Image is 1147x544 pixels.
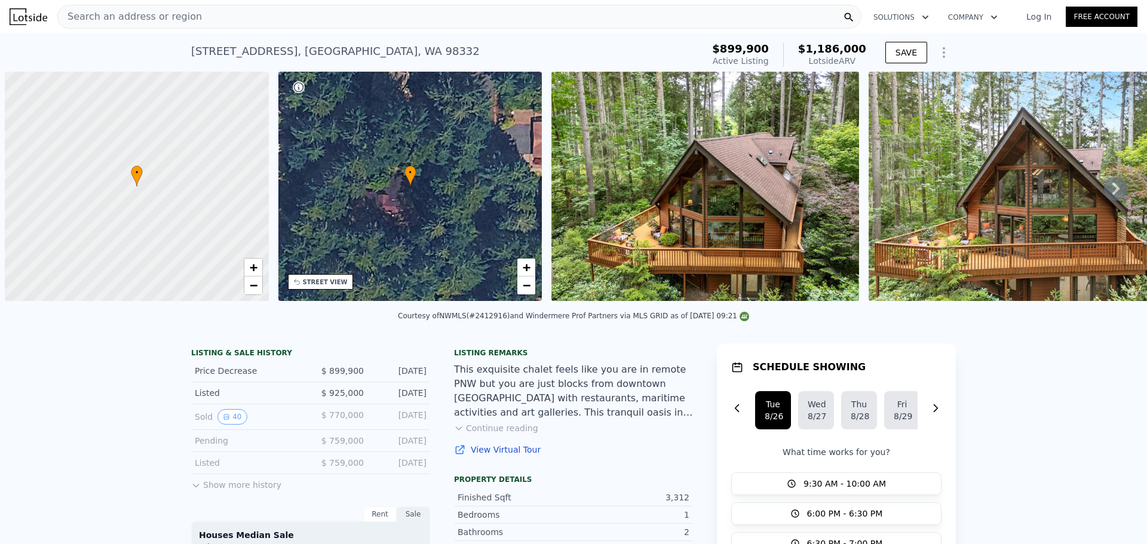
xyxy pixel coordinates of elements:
div: Rent [363,506,397,522]
span: $ 899,900 [321,366,364,376]
h1: SCHEDULE SHOWING [753,360,866,374]
a: Free Account [1066,7,1137,27]
div: Thu [851,398,867,410]
div: 2 [573,526,689,538]
span: $ 770,000 [321,410,364,420]
span: 6:00 PM - 6:30 PM [807,508,883,520]
div: Listing remarks [454,348,693,358]
button: Solutions [864,7,939,28]
span: + [249,260,257,275]
img: Lotside [10,8,47,25]
button: Wed8/27 [798,391,834,429]
div: Bathrooms [458,526,573,538]
a: Zoom out [244,276,262,294]
span: $899,900 [712,42,769,55]
div: [DATE] [373,365,427,377]
span: − [249,278,257,293]
a: Zoom in [517,259,535,276]
button: Show Options [932,41,956,64]
button: SAVE [885,42,927,63]
span: + [523,260,530,275]
div: 8/28 [851,410,867,422]
div: Fri [894,398,910,410]
img: Sale: 167259978 Parcel: 100492971 [551,72,859,301]
div: 8/26 [765,410,781,422]
button: View historical data [217,409,247,425]
div: 1 [573,509,689,521]
div: Property details [454,475,693,484]
div: Lotside ARV [798,55,866,67]
span: − [523,278,530,293]
button: Fri8/29 [884,391,920,429]
div: [DATE] [373,435,427,447]
span: • [131,167,143,178]
span: $ 759,000 [321,458,364,468]
div: Wed [808,398,824,410]
div: 8/29 [894,410,910,422]
button: 6:00 PM - 6:30 PM [731,502,941,525]
div: Price Decrease [195,365,301,377]
a: Zoom in [244,259,262,276]
div: This exquisite chalet feels like you are in remote PNW but you are just blocks from downtown [GEO... [454,362,693,420]
div: Houses Median Sale [199,529,422,541]
p: What time works for you? [731,446,941,458]
span: Active Listing [713,56,769,66]
div: [DATE] [373,387,427,399]
div: Listed [195,387,301,399]
div: [STREET_ADDRESS] , [GEOGRAPHIC_DATA] , WA 98332 [191,43,480,60]
div: Sold [195,409,301,425]
div: Courtesy of NWMLS (#2412916) and Windermere Prof Partners via MLS GRID as of [DATE] 09:21 [398,312,749,320]
div: Bedrooms [458,509,573,521]
div: Listed [195,457,301,469]
div: Tue [765,398,781,410]
a: Log In [1012,11,1066,23]
span: $ 925,000 [321,388,364,398]
img: NWMLS Logo [740,312,749,321]
a: View Virtual Tour [454,444,693,456]
div: STREET VIEW [303,278,348,287]
div: Sale [397,506,430,522]
span: Search an address or region [58,10,202,24]
div: • [404,165,416,186]
a: Zoom out [517,276,535,294]
button: Tue8/26 [755,391,791,429]
button: Continue reading [454,422,538,434]
div: 8/27 [808,410,824,422]
div: LISTING & SALE HISTORY [191,348,430,360]
span: $ 759,000 [321,436,364,445]
div: [DATE] [373,409,427,425]
button: 9:30 AM - 10:00 AM [731,472,941,495]
span: • [404,167,416,178]
div: • [131,165,143,186]
div: Finished Sqft [458,491,573,503]
div: [DATE] [373,457,427,469]
button: Company [939,7,1007,28]
span: $1,186,000 [798,42,866,55]
button: Show more history [191,474,281,491]
div: 3,312 [573,491,689,503]
span: 9:30 AM - 10:00 AM [803,478,886,490]
div: Pending [195,435,301,447]
button: Thu8/28 [841,391,877,429]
